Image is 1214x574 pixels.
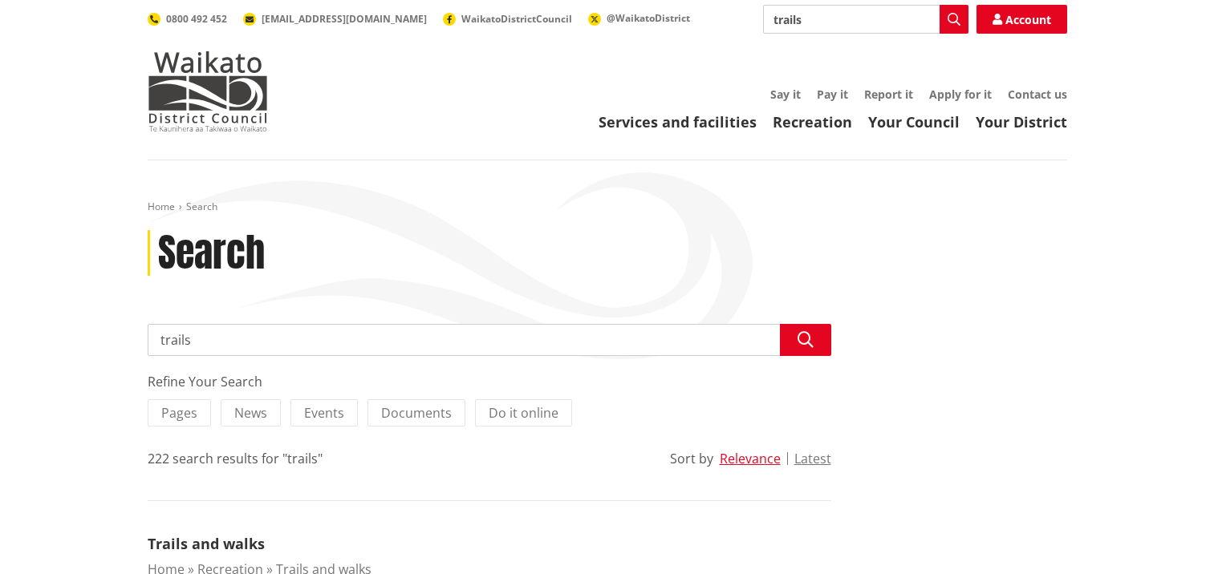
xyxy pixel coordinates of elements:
a: Contact us [1008,87,1067,102]
a: [EMAIL_ADDRESS][DOMAIN_NAME] [243,12,427,26]
a: Trails and walks [148,534,265,553]
button: Relevance [720,451,781,466]
a: Recreation [773,112,852,131]
span: Search [186,200,217,213]
div: Sort by [670,449,713,468]
input: Search input [148,324,831,356]
div: 222 search results for "trails" [148,449,323,468]
a: Your District [976,112,1067,131]
span: News [234,404,267,422]
a: Your Council [868,112,960,131]
span: Do it online [489,404,558,422]
a: Report it [864,87,913,102]
span: WaikatoDistrictCouncil [461,12,572,26]
img: Waikato District Council - Te Kaunihera aa Takiwaa o Waikato [148,51,268,131]
span: 0800 492 452 [166,12,227,26]
a: Home [148,200,175,213]
span: Pages [161,404,197,422]
input: Search input [763,5,968,34]
a: 0800 492 452 [148,12,227,26]
a: Say it [770,87,801,102]
h1: Search [158,230,265,277]
a: Apply for it [929,87,992,102]
a: Services and facilities [599,112,757,131]
span: @WaikatoDistrict [607,11,690,25]
nav: breadcrumb [148,200,1067,214]
div: Refine Your Search [148,372,831,391]
a: Pay it [817,87,848,102]
span: [EMAIL_ADDRESS][DOMAIN_NAME] [262,12,427,26]
a: @WaikatoDistrict [588,11,690,25]
span: Documents [381,404,452,422]
a: Account [976,5,1067,34]
span: Events [304,404,344,422]
button: Latest [794,451,831,466]
a: WaikatoDistrictCouncil [443,12,572,26]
